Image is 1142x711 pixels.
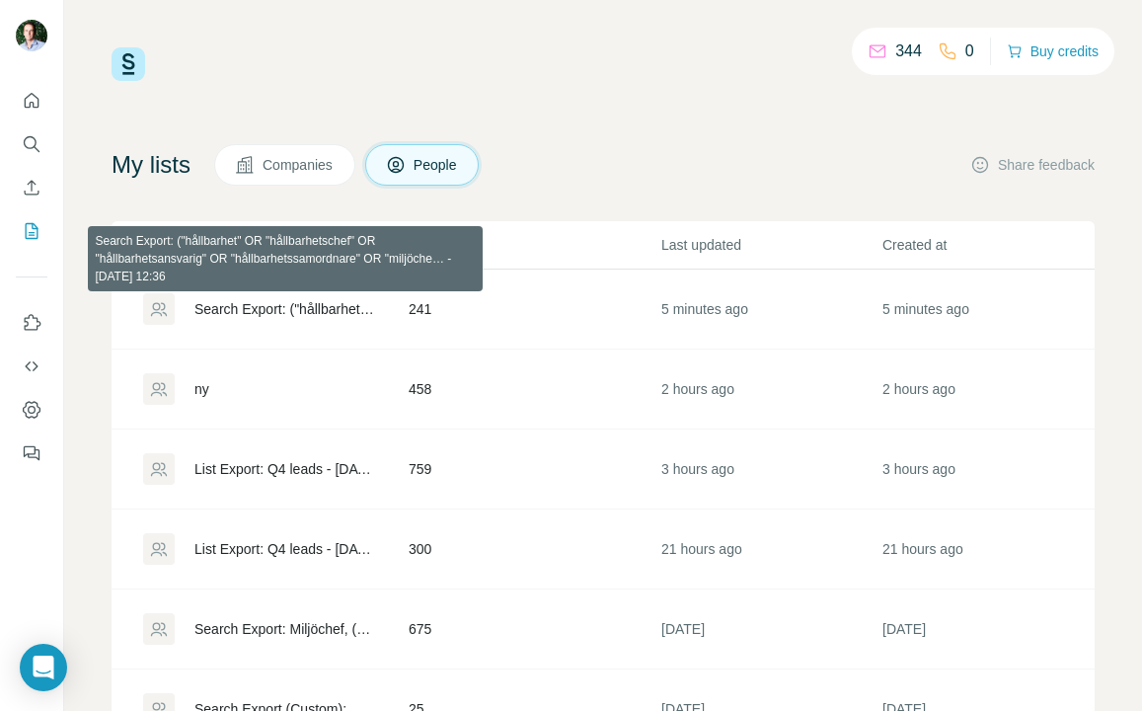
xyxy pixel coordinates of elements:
[881,590,1103,670] td: [DATE]
[112,149,190,181] h4: My lists
[881,430,1103,510] td: 3 hours ago
[660,430,881,510] td: 3 hours ago
[194,379,209,399] div: ny
[143,235,407,255] p: List name
[16,213,47,249] button: My lists
[16,170,47,205] button: Enrich CSV
[882,235,1102,255] p: Created at
[660,350,881,430] td: 2 hours ago
[661,235,880,255] p: Last updated
[1007,38,1099,65] button: Buy credits
[16,83,47,118] button: Quick start
[20,644,67,691] div: Open Intercom Messenger
[194,459,375,479] div: List Export: Q4 leads - [DATE] 09:36
[414,155,459,175] span: People
[970,155,1095,175] button: Share feedback
[194,619,375,639] div: Search Export: Miljöchef, ("hållbarhet" OR "hållbarhetschef" OR "hållbarhetsansvarig" OR "hållbar...
[408,590,660,670] td: 675
[895,39,922,63] p: 344
[881,350,1103,430] td: 2 hours ago
[409,235,659,255] p: Records
[408,430,660,510] td: 759
[16,20,47,51] img: Avatar
[965,39,974,63] p: 0
[112,47,145,81] img: Surfe Logo
[408,270,660,350] td: 241
[881,510,1103,590] td: 21 hours ago
[16,305,47,341] button: Use Surfe on LinkedIn
[408,510,660,590] td: 300
[660,510,881,590] td: 21 hours ago
[16,126,47,162] button: Search
[660,590,881,670] td: [DATE]
[408,350,660,430] td: 458
[194,539,375,559] div: List Export: Q4 leads - [DATE] 15:12
[194,299,375,319] div: Search Export: ("hållbarhet" OR "hållbarhetschef" OR "hållbarhetsansvarig" OR "hållbarhetssamordn...
[263,155,335,175] span: Companies
[16,392,47,428] button: Dashboard
[660,270,881,350] td: 5 minutes ago
[881,270,1103,350] td: 5 minutes ago
[16,435,47,471] button: Feedback
[16,349,47,384] button: Use Surfe API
